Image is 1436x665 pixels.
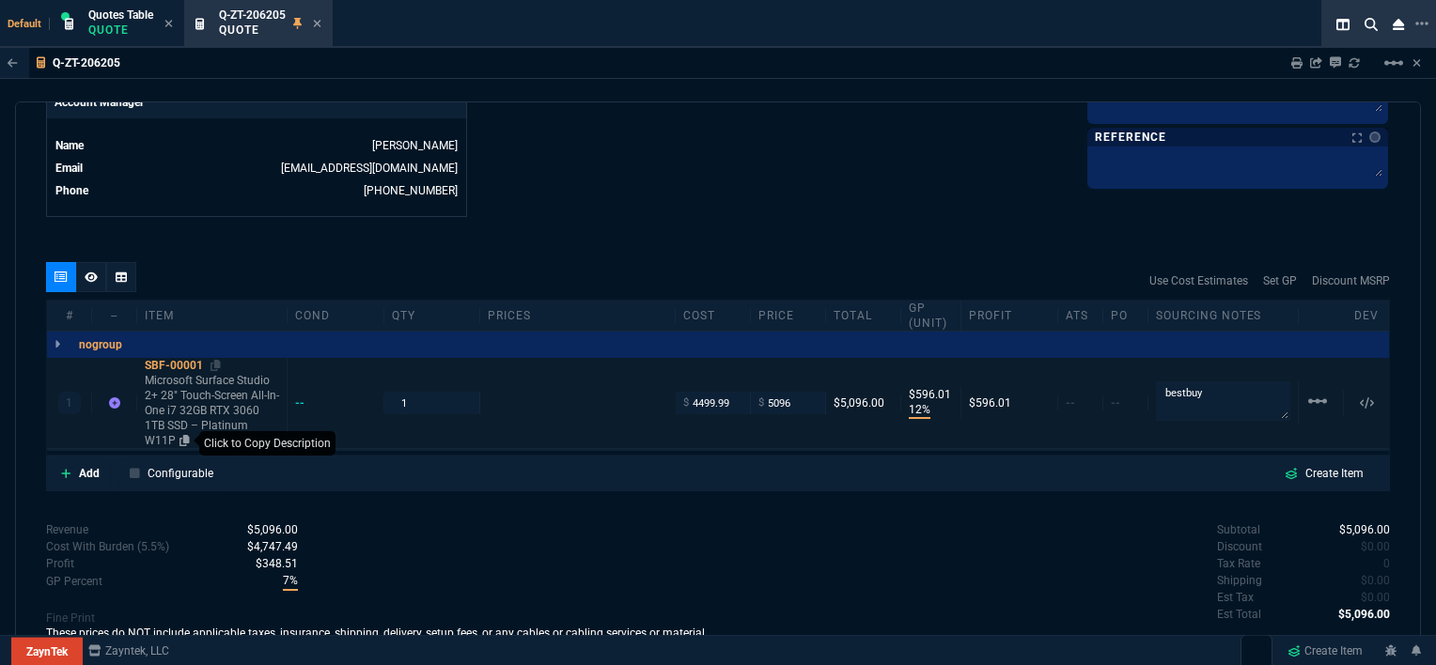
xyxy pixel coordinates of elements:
[1361,574,1390,587] span: 0
[1217,538,1262,555] p: undefined
[1306,390,1329,412] mat-icon: Example home icon
[288,308,384,323] div: cond
[1338,608,1390,621] span: 5096
[145,373,279,448] p: Microsoft Surface Studio 2+ 28" Touch-Screen All-In-One i7 32GB RTX 3060 1TB SSD – Platinum W11P
[1415,15,1428,33] nx-icon: Open New Tab
[1312,272,1390,289] a: Discount MSRP
[1217,521,1260,538] p: undefined
[480,308,676,323] div: prices
[1111,396,1120,410] span: --
[1217,606,1261,623] p: undefined
[55,139,84,152] span: Name
[969,395,1050,410] div: $596.01
[1066,396,1075,410] span: --
[1217,589,1254,606] p: undefined
[88,8,153,22] span: Quotes Table
[137,308,288,323] div: Item
[1217,555,1260,572] p: undefined
[92,308,137,323] div: --
[238,555,298,572] p: spec.value
[364,184,458,197] a: 469-249-2107
[683,395,689,410] span: $
[83,642,175,659] a: msbcCompanyName
[1361,591,1390,604] span: 0
[109,396,120,410] nx-icon: Item not found in Business Central. The quote is still valid.
[1149,272,1248,289] a: Use Cost Estimates
[1366,555,1391,572] p: spec.value
[909,402,930,419] p: 12%
[1148,308,1299,323] div: Sourcing Notes
[229,521,298,538] p: spec.value
[1280,637,1370,665] a: Create Item
[164,17,173,32] nx-icon: Close Tab
[1344,572,1391,589] p: spec.value
[1344,538,1391,555] p: spec.value
[826,308,901,323] div: Total
[751,308,826,323] div: price
[229,538,298,555] p: spec.value
[46,538,169,555] p: Cost With Burden (5.5%)
[834,395,893,410] div: $5,096.00
[55,162,83,175] span: Email
[1322,521,1391,538] p: spec.value
[1413,55,1421,70] a: Hide Workbench
[384,308,481,323] div: qty
[66,395,72,410] p: 1
[1339,523,1390,536] span: 5096
[283,572,298,591] span: With Burden (5.5%)
[47,86,466,118] p: Account Manager
[148,465,213,482] p: Configurable
[1095,130,1166,145] p: Reference
[313,17,321,32] nx-icon: Close Tab
[1361,540,1390,553] span: 0
[219,23,286,38] p: Quote
[47,308,92,323] div: #
[1385,13,1412,36] nx-icon: Close Workbench
[55,136,459,155] tr: undefined
[256,557,298,570] span: With Burden (5.5%)
[145,358,279,373] div: SBF-00001
[1382,52,1405,74] mat-icon: Example home icon
[961,308,1058,323] div: Profit
[1321,606,1391,623] p: spec.value
[88,23,153,38] p: Quote
[46,555,74,572] p: With Burden (5.5%)
[295,395,322,410] div: --
[1344,589,1391,606] p: spec.value
[46,521,88,538] p: Revenue
[55,181,459,200] tr: undefined
[1383,557,1390,570] span: 0
[79,337,122,352] p: nogroup
[1344,308,1389,323] div: dev
[1270,461,1379,486] a: Create Item
[265,572,298,591] p: spec.value
[1058,308,1103,323] div: ATS
[8,56,18,70] nx-icon: Back to Table
[909,387,953,402] p: $596.01
[46,573,102,590] p: With Burden (5.5%)
[219,8,286,22] span: Q-ZT-206205
[901,301,961,331] div: GP (unit)
[55,184,88,197] span: Phone
[1217,572,1262,589] p: undefined
[79,465,100,482] p: Add
[55,159,459,178] tr: undefined
[1263,272,1297,289] a: Set GP
[247,540,298,553] span: Cost With Burden (5.5%)
[1329,13,1357,36] nx-icon: Split Panels
[676,308,751,323] div: cost
[8,18,50,30] span: Default
[53,55,120,70] p: Q-ZT-206205
[758,395,764,410] span: $
[247,523,298,536] span: Revenue
[1103,308,1148,323] div: PO
[1357,13,1385,36] nx-icon: Search
[281,162,458,175] a: [EMAIL_ADDRESS][DOMAIN_NAME]
[372,139,458,152] a: [PERSON_NAME]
